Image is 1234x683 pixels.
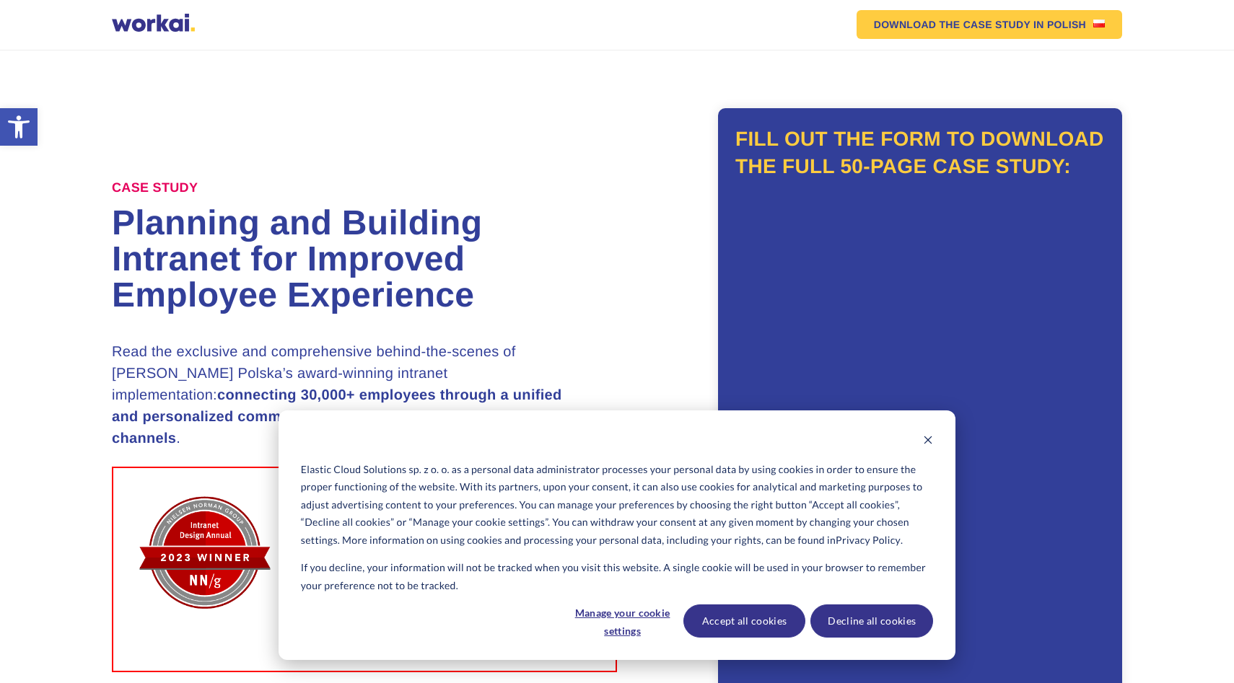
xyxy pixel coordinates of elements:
label: CASE STUDY [112,180,198,196]
h1: Planning and Building Intranet for Improved Employee Experience [112,206,617,314]
a: DOWNLOAD THE CASE STUDYIN POLISHUS flag [857,10,1122,39]
img: Award Image [136,482,274,621]
button: Dismiss cookie banner [923,433,933,451]
button: Accept all cookies [683,604,806,638]
div: Cookie banner [279,410,955,660]
p: If you decline, your information will not be tracked when you visit this website. A single cookie... [301,559,933,594]
strong: connecting 30,000+ employees through a unified and personalized communication platform across mul... [112,387,562,446]
em: DOWNLOAD THE CASE STUDY [874,19,1030,30]
h3: Read the exclusive and comprehensive behind-the-scenes of [PERSON_NAME] Polska’s award-winning in... [112,341,566,449]
a: Privacy Policy [836,532,901,550]
button: Decline all cookies [810,604,933,638]
button: Manage your cookie settings [567,604,678,638]
h2: Fill out the form to download the full 50-page case study: [735,125,1105,180]
img: US flag [1093,19,1105,27]
p: Elastic Cloud Solutions sp. z o. o. as a personal data administrator processes your personal data... [301,461,933,550]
